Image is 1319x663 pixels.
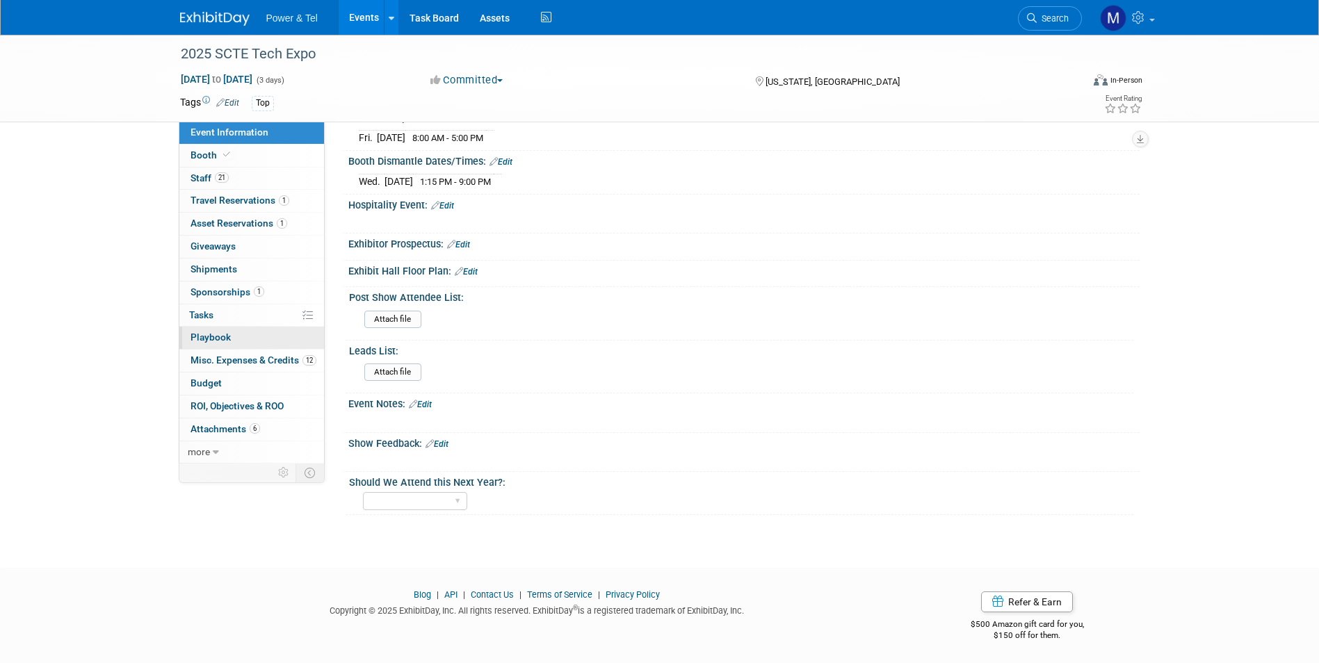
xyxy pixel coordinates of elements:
[180,73,253,85] span: [DATE] [DATE]
[176,42,1061,67] div: 2025 SCTE Tech Expo
[179,190,324,212] a: Travel Reservations1
[348,393,1140,411] div: Event Notes:
[191,354,316,366] span: Misc. Expenses & Credits
[489,157,512,167] a: Edit
[191,423,260,434] span: Attachments
[1094,74,1108,85] img: Format-Inperson.png
[191,286,264,297] span: Sponsorships
[179,213,324,235] a: Asset Reservations1
[180,12,250,26] img: ExhibitDay
[460,589,469,600] span: |
[302,355,316,366] span: 12
[179,236,324,258] a: Giveaways
[188,446,210,457] span: more
[255,76,284,85] span: (3 days)
[414,589,431,600] a: Blog
[191,240,236,252] span: Giveaways
[1018,6,1082,31] a: Search
[179,167,324,190] a: Staff21
[1110,75,1142,85] div: In-Person
[179,418,324,441] a: Attachments6
[179,373,324,395] a: Budget
[252,96,274,110] div: Top
[210,74,223,85] span: to
[191,126,268,138] span: Event Information
[412,133,483,143] span: 8:00 AM - 5:00 PM
[179,441,324,464] a: more
[447,240,470,249] a: Edit
[606,589,660,600] a: Privacy Policy
[349,287,1133,304] div: Post Show Attendee List:
[444,589,458,600] a: API
[455,267,478,277] a: Edit
[179,122,324,144] a: Event Information
[348,433,1140,451] div: Show Feedback:
[348,151,1140,169] div: Booth Dismantle Dates/Times:
[179,350,324,372] a: Misc. Expenses & Credits12
[516,589,525,600] span: |
[1037,13,1069,24] span: Search
[527,589,592,600] a: Terms of Service
[191,377,222,388] span: Budget
[179,327,324,349] a: Playbook
[426,73,508,88] button: Committed
[191,263,237,275] span: Shipments
[254,286,264,297] span: 1
[191,400,284,411] span: ROI, Objectives & ROO
[348,234,1140,252] div: Exhibitor Prospectus:
[179,145,324,167] a: Booth
[296,464,324,482] td: Toggle Event Tabs
[385,174,413,189] td: [DATE]
[359,131,377,145] td: Fri.
[420,177,491,187] span: 1:15 PM - 9:00 PM
[191,149,233,161] span: Booth
[191,195,289,206] span: Travel Reservations
[277,218,287,229] span: 1
[191,172,229,183] span: Staff
[915,630,1140,641] div: $150 off for them.
[1100,5,1126,31] img: Madalyn Bobbitt
[359,174,385,189] td: Wed.
[981,591,1073,612] a: Refer & Earn
[179,259,324,281] a: Shipments
[348,261,1140,279] div: Exhibit Hall Floor Plan:
[180,95,239,111] td: Tags
[1104,95,1142,102] div: Event Rating
[179,304,324,327] a: Tasks
[471,589,514,600] a: Contact Us
[215,172,229,183] span: 21
[348,195,1140,213] div: Hospitality Event:
[377,131,405,145] td: [DATE]
[179,395,324,418] a: ROI, Objectives & ROO
[179,281,324,304] a: Sponsorships1
[180,601,895,617] div: Copyright © 2025 ExhibitDay, Inc. All rights reserved. ExhibitDay is a registered trademark of Ex...
[409,400,432,409] a: Edit
[1000,72,1143,93] div: Event Format
[426,439,448,449] a: Edit
[915,609,1140,641] div: $500 Amazon gift card for you,
[223,151,230,158] i: Booth reservation complete
[272,464,296,482] td: Personalize Event Tab Strip
[279,195,289,206] span: 1
[573,604,578,612] sup: ®
[349,472,1133,489] div: Should We Attend this Next Year?:
[216,98,239,108] a: Edit
[191,218,287,229] span: Asset Reservations
[250,423,260,434] span: 6
[433,589,442,600] span: |
[266,13,318,24] span: Power & Tel
[191,331,231,343] span: Playbook
[594,589,604,600] span: |
[189,309,213,320] span: Tasks
[349,341,1133,358] div: Leads List:
[431,201,454,211] a: Edit
[766,76,900,87] span: [US_STATE], [GEOGRAPHIC_DATA]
